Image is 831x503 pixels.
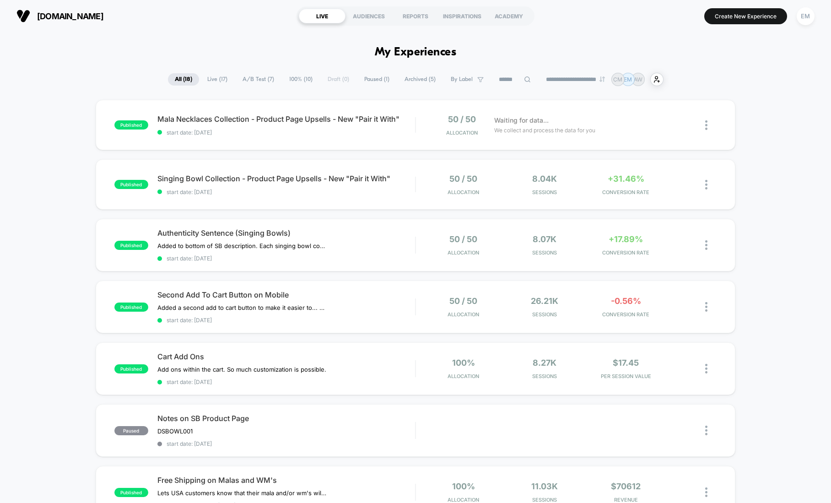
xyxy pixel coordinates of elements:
p: CM [613,76,622,83]
span: Singing Bowl Collection - Product Page Upsells - New "Pair it With" [157,174,415,183]
button: EM [794,7,817,26]
span: published [114,303,148,312]
span: start date: [DATE] [157,129,415,136]
span: $70612 [611,481,641,491]
span: +17.89% [609,234,643,244]
span: REVENUE [588,497,664,503]
div: AUDIENCES [345,9,392,23]
h1: My Experiences [375,46,457,59]
span: 8.27k [533,358,556,368]
span: 50 / 50 [449,174,477,184]
img: close [705,120,707,130]
span: Sessions [506,373,583,379]
span: Sessions [506,189,583,195]
span: 100% [452,358,475,368]
div: LIVE [299,9,345,23]
span: By Label [451,76,473,83]
img: close [705,302,707,312]
span: Allocation [448,249,479,256]
div: REPORTS [392,9,439,23]
span: [DOMAIN_NAME] [37,11,103,21]
span: start date: [DATE] [157,189,415,195]
span: Add ons within the cart. So much customization is possible. [157,366,326,373]
div: ACADEMY [486,9,532,23]
span: Authenticity Sentence (Singing Bowls) [157,228,415,238]
span: published [114,120,148,130]
span: Sessions [506,497,583,503]
span: Cart Add Ons [157,352,415,361]
span: $17.45 [613,358,639,368]
img: close [705,364,707,373]
span: Allocation [448,373,479,379]
div: INSPIRATIONS [439,9,486,23]
span: Added a second add to cart button to make it easier to... add to cart... after scrolling the desc... [157,304,327,311]
span: Free Shipping on Malas and WM's [157,476,415,485]
span: Waiting for data... [494,115,549,125]
div: EM [797,7,815,25]
span: Allocation [448,189,479,195]
span: 11.03k [531,481,558,491]
span: paused [114,426,148,435]
button: Create New Experience [704,8,787,24]
span: Live ( 17 ) [200,73,234,86]
img: close [705,180,707,189]
span: CONVERSION RATE [588,189,664,195]
span: Allocation [448,497,479,503]
img: close [705,240,707,250]
span: start date: [DATE] [157,255,415,262]
span: 100% [452,481,475,491]
span: published [114,241,148,250]
span: Added to bottom of SB description. ﻿Each singing bowl comes with a postcard signed by its artisan... [157,242,327,249]
span: We collect and process the data for you [494,126,595,135]
span: published [114,364,148,373]
span: All ( 18 ) [168,73,199,86]
img: close [705,487,707,497]
span: published [114,488,148,497]
img: end [599,76,605,82]
span: -0.56% [611,296,641,306]
img: Visually logo [16,9,30,23]
span: PER SESSION VALUE [588,373,664,379]
span: published [114,180,148,189]
span: 50 / 50 [448,114,476,124]
span: Sessions [506,311,583,318]
span: Second Add To Cart Button on Mobile [157,290,415,299]
span: start date: [DATE] [157,440,415,447]
span: Allocation [446,130,478,136]
span: 26.21k [531,296,558,306]
span: start date: [DATE] [157,317,415,324]
span: Paused ( 1 ) [357,73,396,86]
span: 50 / 50 [449,234,477,244]
span: start date: [DATE] [157,379,415,385]
p: EM [624,76,632,83]
span: Notes on SB Product Page [157,414,415,423]
span: CONVERSION RATE [588,249,664,256]
span: Mala Necklaces Collection - Product Page Upsells - New "Pair it With" [157,114,415,124]
img: close [705,426,707,435]
span: DSBOWL001 [157,427,193,435]
button: [DOMAIN_NAME] [14,9,106,23]
span: 100% ( 10 ) [282,73,319,86]
p: AW [634,76,642,83]
span: Sessions [506,249,583,256]
span: 50 / 50 [449,296,477,306]
span: A/B Test ( 7 ) [236,73,281,86]
span: 8.07k [533,234,556,244]
span: Lets USA customers know that their mala and/or wm's will ship free when they are over $75 [157,489,327,497]
span: CONVERSION RATE [588,311,664,318]
span: Allocation [448,311,479,318]
span: +31.46% [608,174,644,184]
span: 8.04k [532,174,557,184]
span: Archived ( 5 ) [398,73,442,86]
